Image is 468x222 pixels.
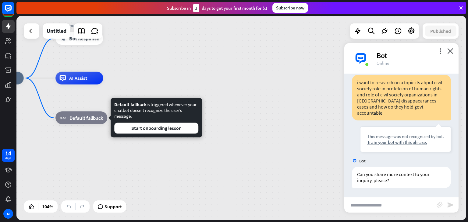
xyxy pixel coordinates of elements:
[114,123,198,134] button: Start onboarding lesson
[377,51,451,60] div: Bot
[2,149,15,162] a: 14 days
[60,115,66,121] i: block_fallback
[437,202,443,208] i: block_attachment
[51,23,108,29] div: Welcome message
[359,158,366,164] span: Bot
[5,156,11,160] div: days
[377,60,451,66] div: Online
[5,2,23,21] button: Open LiveChat chat widget
[69,75,87,81] span: AI Assist
[447,48,453,54] i: close
[114,102,198,134] div: is triggered whenever your chatbot doesn’t recognize the user’s message.
[367,139,444,145] div: Train your bot with this phrase.
[352,75,451,120] div: i want to research on a topic its abput civil society role in protetcion of human rights and role...
[69,35,99,42] span: Bot Response
[272,3,308,13] div: Subscribe now
[352,167,451,188] div: Can you share more context to your inquiry, please?
[5,151,11,156] div: 14
[69,115,103,121] span: Default fallback
[40,202,55,211] div: 104%
[60,35,66,42] i: block_bot_response
[167,4,268,12] div: Subscribe in days to get your first month for $1
[105,202,122,211] span: Support
[114,102,147,107] span: Default fallback
[425,26,456,36] button: Published
[438,48,443,54] i: more_vert
[3,209,13,219] div: M
[193,4,199,12] div: 3
[447,201,454,209] i: send
[367,134,444,139] div: This message was not recognized by bot.
[47,23,66,39] div: Untitled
